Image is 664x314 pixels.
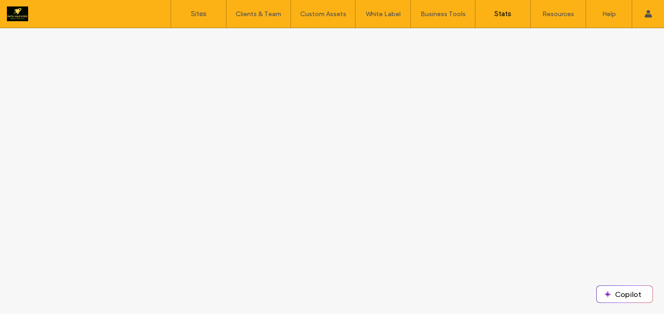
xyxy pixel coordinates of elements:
label: Resources [542,10,574,18]
label: Stats [494,10,511,18]
button: Copilot [597,286,652,302]
label: Clients & Team [236,10,281,18]
label: Sites [191,10,207,18]
label: White Label [366,10,401,18]
label: Custom Assets [300,10,346,18]
label: Business Tools [421,10,466,18]
label: Help [602,10,616,18]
